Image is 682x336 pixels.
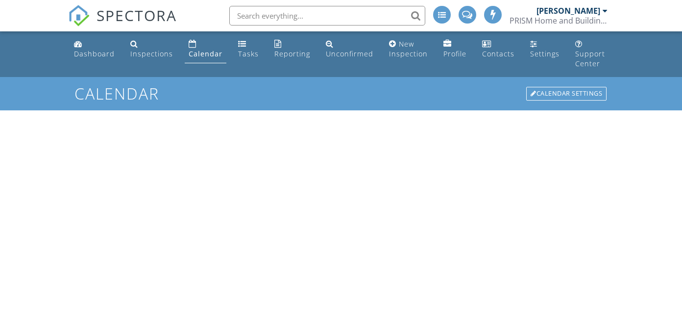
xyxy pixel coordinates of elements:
a: Contacts [478,35,518,63]
a: Calendar Settings [525,86,608,102]
a: Dashboard [70,35,119,63]
a: Inspections [126,35,177,63]
a: Support Center [571,35,612,73]
div: Inspections [130,49,173,58]
div: New Inspection [389,39,428,58]
a: Calendar [185,35,226,63]
div: Unconfirmed [326,49,373,58]
div: Dashboard [74,49,115,58]
input: Search everything... [229,6,425,26]
div: Calendar Settings [526,87,607,101]
div: Support Center [575,49,605,68]
div: Tasks [238,49,259,58]
a: Tasks [234,35,263,63]
img: The Best Home Inspection Software - Spectora [68,5,90,26]
div: Contacts [482,49,514,58]
a: Settings [526,35,563,63]
a: Reporting [270,35,314,63]
div: Settings [530,49,560,58]
div: Profile [443,49,466,58]
a: New Inspection [385,35,432,63]
a: Profile [439,35,470,63]
div: Reporting [274,49,310,58]
div: PRISM Home and Building Inspections LLC [510,16,608,26]
a: Unconfirmed [322,35,377,63]
a: SPECTORA [68,13,177,34]
div: [PERSON_NAME] [536,6,600,16]
h1: Calendar [74,85,608,102]
div: Calendar [189,49,222,58]
span: SPECTORA [97,5,177,26]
